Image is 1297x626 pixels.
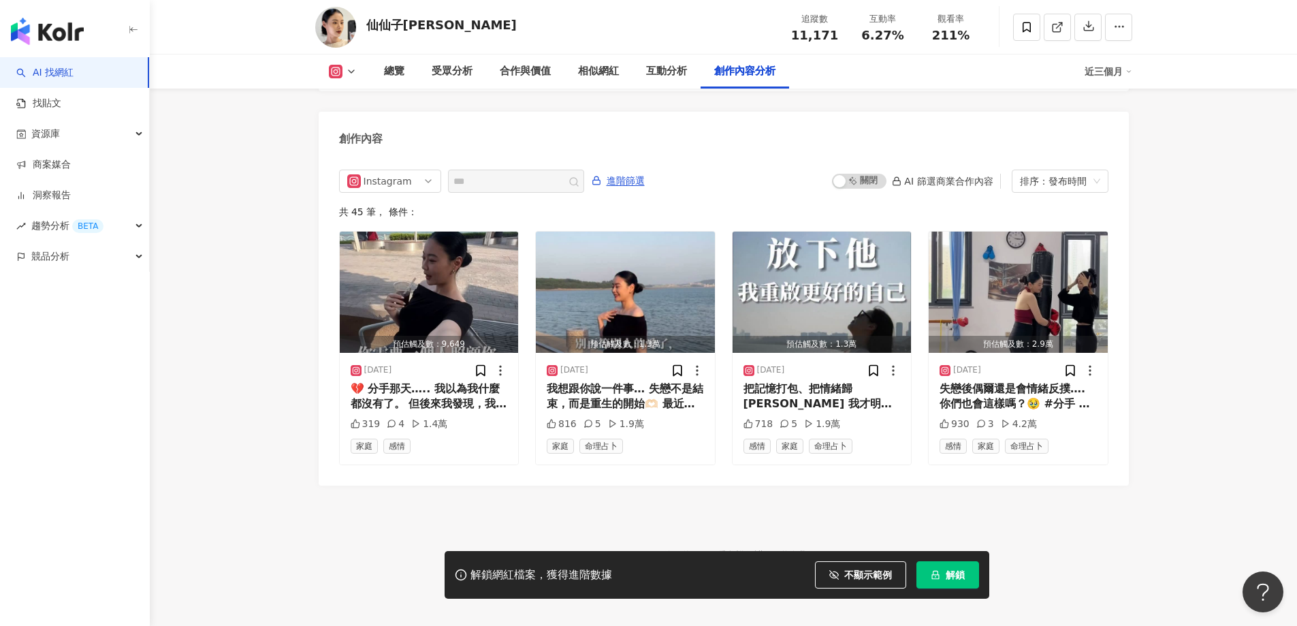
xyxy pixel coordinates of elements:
button: 進階篩選 [591,170,645,191]
div: 我想跟你說一件事… 失戀不是結束，而是重生的開始🫶🏻 最近的你，好嗎？ #失戀 #成長 [547,381,704,412]
a: 使用條款 [663,550,716,561]
div: 預估觸及數：1.3萬 [536,336,715,353]
div: 💔 分手那天….. 我以為我什麼都沒有了。 但後來我發現，我還有自己。 我從好好吃飯、好好睡覺、好好呼吸開始， 慢慢把破碎的心拼回來。 這不是什麼療癒神招， 只是很日常、但真實的「活著」。 如果... [351,381,508,412]
div: 預估觸及數：9,649 [340,336,519,353]
div: Instagram [364,170,408,192]
div: 4.2萬 [1001,418,1037,431]
button: 解鎖 [916,561,979,589]
button: 預估觸及數：9,649 [340,232,519,353]
a: Kolr [630,550,663,561]
span: 命理占卜 [579,439,623,454]
div: 5 [780,418,797,431]
div: 創作內容分析 [714,63,775,80]
span: lock [931,570,940,580]
div: 共 45 筆 ， 條件： [339,206,1108,217]
span: 家庭 [776,439,803,454]
span: 解鎖 [946,569,965,580]
div: 追蹤數 [789,12,841,26]
div: [DATE] [364,364,392,376]
div: 3 [976,418,994,431]
div: 1.9萬 [608,418,644,431]
span: 6.27% [861,29,903,42]
div: 1.4萬 [411,418,447,431]
img: post-image [536,232,715,353]
img: post-image [340,232,519,353]
div: 觀看率 [925,12,977,26]
span: 家庭 [351,439,378,454]
div: [DATE] [953,364,981,376]
span: 命理占卜 [1005,439,1048,454]
span: rise [16,221,26,231]
div: 718 [743,418,773,431]
div: 5 [583,418,601,431]
div: 816 [547,418,577,431]
div: [DATE] [757,364,785,376]
div: 把記憶打包、把情緒歸[PERSON_NAME] 我才明白 ✨只要健康地活著 就是最無敵的狀態 分手不是終點 而是下一段精彩的起跑線 #失戀 #感情語錄 [743,381,901,412]
div: 互動分析 [646,63,687,80]
a: 隱私權保護 [716,550,779,561]
div: 失戀後偶爾還是會情緒反撲…. 你們也會這樣嗎？🥹 #分手 #感情 #情緒 [940,381,1097,412]
div: 預估觸及數：2.9萬 [929,336,1108,353]
div: 受眾分析 [432,63,473,80]
img: KOL Avatar [315,7,356,48]
div: 4 [387,418,404,431]
span: 資源庫 [31,119,60,149]
div: 930 [940,418,970,431]
span: 競品分析 [31,241,69,272]
div: BETA [72,219,103,233]
span: 感情 [743,439,771,454]
span: 不顯示範例 [844,569,892,580]
a: searchAI 找網紅 [16,66,74,80]
span: 11,171 [791,28,838,42]
span: 趨勢分析 [31,210,103,241]
a: 洞察報告 [16,189,71,202]
a: 聯絡我們 [778,550,816,561]
div: 合作與價值 [500,63,551,80]
div: 1.9萬 [804,418,840,431]
div: 排序：發布時間 [1020,170,1088,192]
img: post-image [929,232,1108,353]
div: 相似網紅 [578,63,619,80]
a: 找貼文 [16,97,61,110]
a: 商案媒合 [16,158,71,172]
span: 家庭 [972,439,999,454]
img: post-image [733,232,912,353]
div: 仙仙子[PERSON_NAME] [366,16,517,33]
button: 預估觸及數：2.9萬 [929,232,1108,353]
span: 命理占卜 [809,439,852,454]
button: 預估觸及數：1.3萬 [536,232,715,353]
button: 不顯示範例 [815,561,906,589]
div: 總覽 [384,63,404,80]
div: AI 篩選商業合作內容 [892,176,993,187]
button: 預估觸及數：1.3萬 [733,232,912,353]
span: 211% [932,29,970,42]
span: 家庭 [547,439,574,454]
div: 預估觸及數：1.3萬 [733,336,912,353]
div: 近三個月 [1085,61,1132,82]
span: 感情 [383,439,411,454]
div: 解鎖網紅檔案，獲得進階數據 [470,568,612,582]
span: 感情 [940,439,967,454]
div: [DATE] [560,364,588,376]
div: 互動率 [857,12,909,26]
img: logo [11,18,84,45]
div: 創作內容 [339,131,383,146]
div: 319 [351,418,381,431]
span: 進階篩選 [607,170,645,192]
